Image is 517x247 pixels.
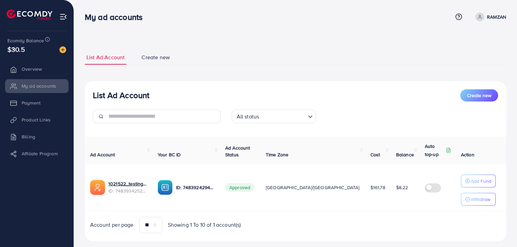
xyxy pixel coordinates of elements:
[461,175,496,187] button: Add Fund
[471,195,490,203] p: Withdraw
[396,184,408,191] span: $8.22
[7,37,44,44] span: Ecomdy Balance
[396,151,414,158] span: Balance
[261,110,305,121] input: Search for option
[108,180,147,187] a: 1021522_testinggg_1742489239374
[370,184,385,191] span: $161.78
[235,112,261,121] span: All status
[59,46,66,53] img: image
[487,13,506,21] p: RAMZAN
[7,44,25,54] span: $30.5
[425,142,444,158] p: Auto top-up
[370,151,380,158] span: Cost
[225,183,254,192] span: Approved
[467,92,491,99] span: Create new
[86,53,125,61] span: List Ad Account
[460,89,498,102] button: Create new
[93,90,149,100] h3: List Ad Account
[266,184,360,191] span: [GEOGRAPHIC_DATA]/[GEOGRAPHIC_DATA]
[168,221,241,229] span: Showing 1 To 10 of 1 account(s)
[59,13,67,21] img: menu
[158,151,181,158] span: Your BC ID
[108,187,147,194] span: ID: 7483934252405735441
[85,12,148,22] h3: My ad accounts
[141,53,170,61] span: Create new
[158,180,173,195] img: ic-ba-acc.ded83a64.svg
[90,221,134,229] span: Account per page
[266,151,288,158] span: Time Zone
[90,151,115,158] span: Ad Account
[225,144,250,158] span: Ad Account Status
[90,180,105,195] img: ic-ads-acc.e4c84228.svg
[461,151,474,158] span: Action
[471,177,491,185] p: Add Fund
[7,9,52,20] img: logo
[461,193,496,206] button: Withdraw
[176,183,214,192] p: ID: 7483924294330974226
[108,180,147,194] div: <span class='underline'>1021522_testinggg_1742489239374</span></br>7483934252405735441
[232,110,316,123] div: Search for option
[473,13,506,21] a: RAMZAN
